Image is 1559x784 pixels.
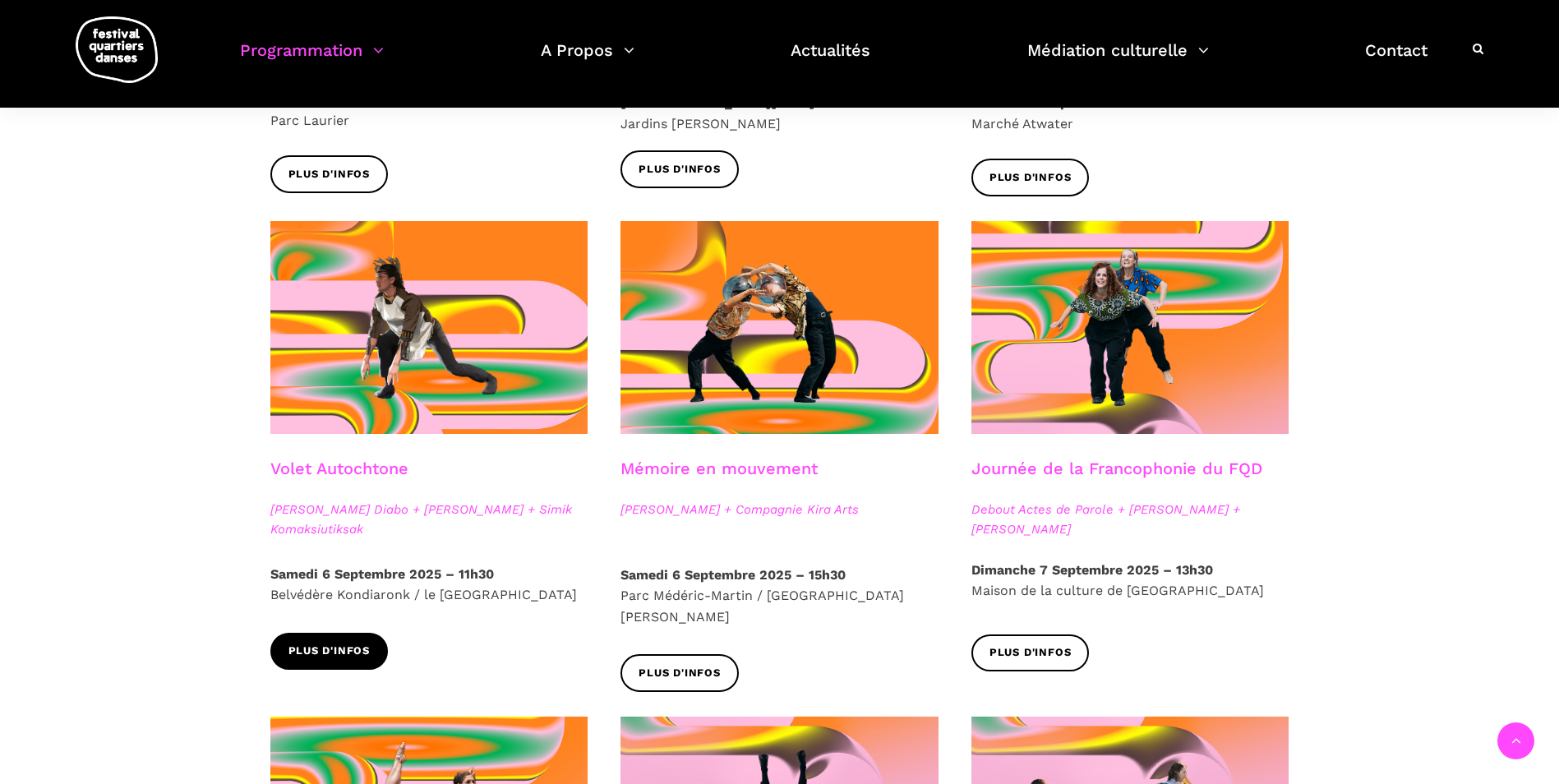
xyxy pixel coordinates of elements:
[971,560,1289,602] p: Maison de la culture de [GEOGRAPHIC_DATA]
[620,92,939,134] p: Jardins [PERSON_NAME]
[270,155,389,192] a: Plus d'infos
[620,654,739,691] a: Plus d'infos
[989,169,1072,187] span: Plus d'infos
[620,565,939,628] p: Parc Médéric-Martin / [GEOGRAPHIC_DATA][PERSON_NAME]
[971,159,1090,196] a: Plus d'infos
[1365,36,1428,85] a: Contact
[270,89,588,131] p: Parc Laurier
[620,500,939,519] span: [PERSON_NAME] + Compagnie Kira Arts
[1027,36,1209,85] a: Médiation culturelle
[270,566,494,582] strong: Samedi 6 Septembre 2025 – 11h30
[240,36,384,85] a: Programmation
[620,459,818,478] a: Mémoire en mouvement
[971,500,1289,539] span: Debout Actes de Parole + [PERSON_NAME] + [PERSON_NAME]
[971,92,1289,134] p: Marché Atwater
[541,36,634,85] a: A Propos
[270,564,588,606] p: Belvédère Kondiaronk / le [GEOGRAPHIC_DATA]
[639,665,721,682] span: Plus d'infos
[639,161,721,178] span: Plus d'infos
[270,633,389,670] a: Plus d'infos
[288,166,371,183] span: Plus d'infos
[971,634,1090,671] a: Plus d'infos
[270,500,588,539] span: [PERSON_NAME] Diabo + [PERSON_NAME] + Simik Komaksiutiksak
[620,567,846,583] strong: Samedi 6 Septembre 2025 – 15h30
[971,562,1213,578] strong: Dimanche 7 Septembre 2025 – 13h30
[288,643,371,660] span: Plus d'infos
[989,644,1072,662] span: Plus d'infos
[791,36,870,85] a: Actualités
[76,16,158,83] img: logo-fqd-med
[620,150,739,187] a: Plus d'infos
[270,459,408,478] a: Volet Autochtone
[971,459,1262,478] a: Journée de la Francophonie du FQD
